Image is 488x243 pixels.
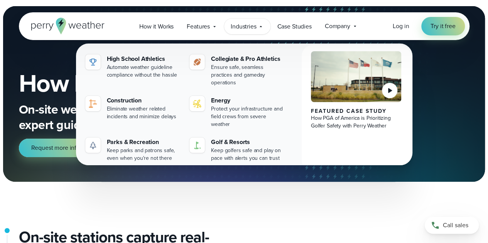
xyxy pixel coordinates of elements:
[186,93,288,131] a: Energy Protect your infrastructure and field crews from severe weather
[82,51,184,82] a: High School Athletics Automate weather guideline compliance without the hassle
[231,22,256,31] span: Industries
[107,54,181,64] div: High School Athletics
[211,105,285,128] div: Protect your infrastructure and field crews from severe weather
[211,54,285,64] div: Collegiate & Pro Athletics
[211,96,285,105] div: Energy
[421,17,464,35] a: Try it free
[393,22,409,30] span: Log in
[88,141,98,150] img: parks-icon-grey.svg
[107,105,181,121] div: Eliminate weather related incidents and minimize delays
[186,51,288,90] a: Collegiate & Pro Athletics Ensure safe, seamless practices and gameday operations
[107,137,181,147] div: Parks & Recreation
[311,108,402,114] div: Featured Case Study
[192,99,202,108] img: energy-icon@2x-1.svg
[133,18,180,34] a: How it Works
[139,22,174,31] span: How it Works
[19,71,354,96] h1: How Perry Weather Works
[302,45,411,171] a: PGA of America, Frisco Campus Featured Case Study How PGA of America is Prioritizing Golfer Safet...
[211,64,285,87] div: Ensure safe, seamless practices and gameday operations
[270,18,318,34] a: Case Studies
[19,139,98,157] a: Request more info
[107,64,181,79] div: Automate weather guideline compliance without the hassle
[443,221,468,230] span: Call sales
[186,134,288,165] a: Golf & Resorts Keep golfers safe and play on pace with alerts you can trust
[431,22,455,31] span: Try it free
[325,22,350,31] span: Company
[192,141,202,150] img: golf-iconV2.svg
[311,114,402,130] div: How PGA of America is Prioritizing Golfer Safety with Perry Weather
[211,147,285,162] div: Keep golfers safe and play on pace with alerts you can trust
[31,143,80,153] span: Request more info
[311,51,402,102] img: PGA of America, Frisco Campus
[19,102,328,132] p: On-site weather monitoring, automated alerts, and expert guidance— .
[107,147,181,162] div: Keep parks and patrons safe, even when you're not there
[211,137,285,147] div: Golf & Resorts
[393,22,409,31] a: Log in
[425,217,479,234] a: Call sales
[192,57,202,67] img: proathletics-icon@2x-1.svg
[277,22,311,31] span: Case Studies
[88,99,98,108] img: noun-crane-7630938-1@2x.svg
[88,57,98,67] img: highschool-icon.svg
[107,96,181,105] div: Construction
[82,93,184,124] a: Construction Eliminate weather related incidents and minimize delays
[187,22,210,31] span: Features
[82,134,184,165] a: Parks & Recreation Keep parks and patrons safe, even when you're not there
